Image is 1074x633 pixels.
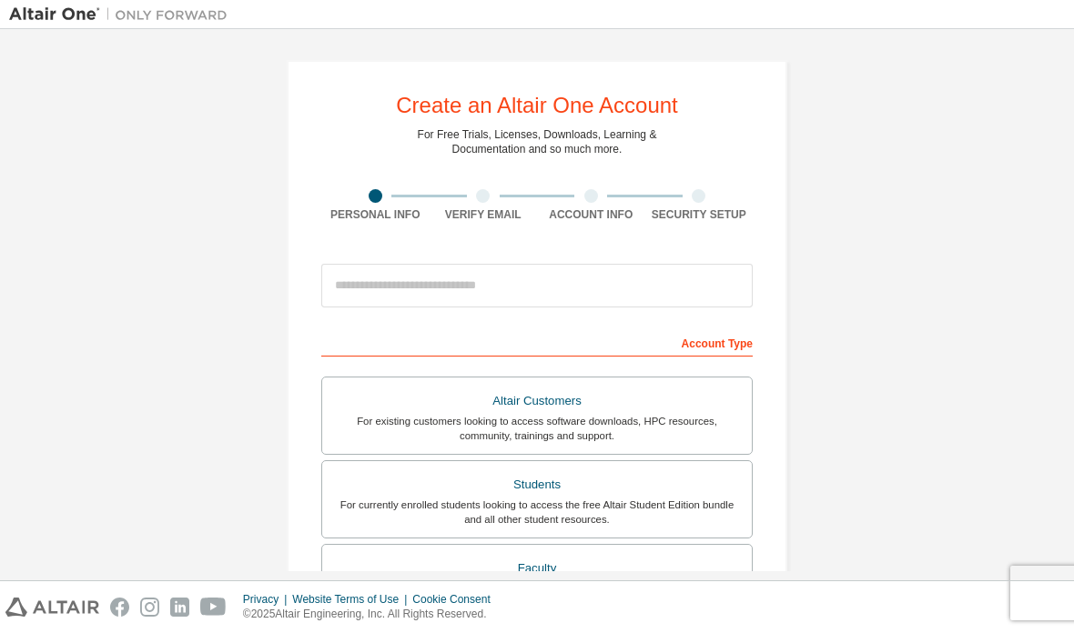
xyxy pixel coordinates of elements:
img: facebook.svg [110,598,129,617]
img: youtube.svg [200,598,227,617]
div: Account Info [537,207,645,222]
div: Faculty [333,556,741,581]
div: Students [333,472,741,497]
img: Altair One [9,5,237,24]
div: Create an Altair One Account [396,95,678,116]
div: Account Type [321,327,753,357]
img: instagram.svg [140,598,159,617]
div: Cookie Consent [412,592,501,607]
div: For existing customers looking to access software downloads, HPC resources, community, trainings ... [333,414,741,443]
img: altair_logo.svg [5,598,99,617]
div: Verify Email [430,207,538,222]
div: For Free Trials, Licenses, Downloads, Learning & Documentation and so much more. [418,127,657,156]
div: Website Terms of Use [292,592,412,607]
div: Personal Info [321,207,430,222]
div: Altair Customers [333,388,741,414]
p: © 2025 Altair Engineering, Inc. All Rights Reserved. [243,607,502,622]
div: Privacy [243,592,292,607]
div: Security Setup [645,207,754,222]
div: For currently enrolled students looking to access the free Altair Student Edition bundle and all ... [333,497,741,527]
img: linkedin.svg [170,598,189,617]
